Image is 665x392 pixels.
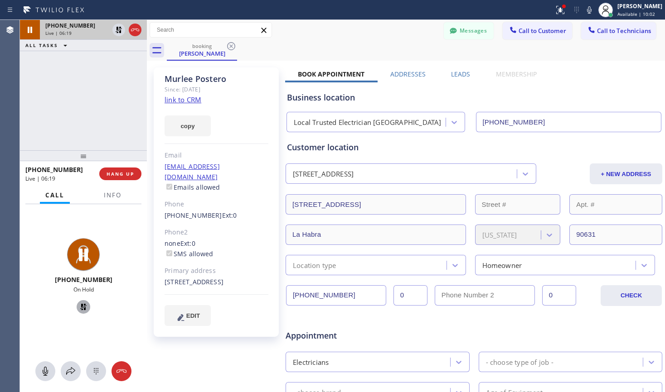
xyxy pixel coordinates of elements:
[99,167,141,180] button: HANG UP
[165,95,201,104] a: link to CRM
[451,70,470,78] label: Leads
[165,84,268,95] div: Since: [DATE]
[165,227,268,238] div: Phone2
[165,239,268,259] div: none
[293,260,336,270] div: Location type
[222,211,237,220] span: Ext: 0
[165,266,268,276] div: Primary address
[496,70,537,78] label: Membership
[482,260,522,270] div: Homeowner
[165,277,268,287] div: [STREET_ADDRESS]
[25,42,58,48] span: ALL TASKS
[40,186,70,204] button: Call
[165,115,211,136] button: copy
[55,275,112,284] span: [PHONE_NUMBER]
[293,357,329,367] div: Electricians
[390,70,426,78] label: Addresses
[168,40,236,60] div: Murlee Postero
[165,162,220,181] a: [EMAIL_ADDRESS][DOMAIN_NAME]
[45,30,72,36] span: Live | 06:19
[286,225,466,245] input: City
[287,91,661,104] div: Business location
[61,361,81,381] button: Open directory
[112,361,131,381] button: Hang up
[444,22,494,39] button: Messages
[104,191,121,199] span: Info
[107,171,134,177] span: HANG UP
[165,211,222,220] a: [PHONE_NUMBER]
[286,194,466,215] input: Address
[77,300,90,314] button: Unhold Customer
[98,186,127,204] button: Info
[542,285,576,306] input: Ext. 2
[287,141,661,153] div: Customer location
[165,249,213,258] label: SMS allowed
[617,2,662,10] div: [PERSON_NAME]
[590,163,662,184] button: + NEW ADDRESS
[286,330,410,342] span: Appointment
[601,285,662,306] button: CHECK
[25,175,55,182] span: Live | 06:19
[503,22,572,39] button: Call to Customer
[293,169,354,179] div: [STREET_ADDRESS]
[166,250,172,256] input: SMS allowed
[519,27,566,35] span: Call to Customer
[298,70,364,78] label: Book Appointment
[45,191,64,199] span: Call
[286,285,386,306] input: Phone Number
[180,239,195,248] span: Ext: 0
[581,22,656,39] button: Call to Technicians
[165,199,268,210] div: Phone
[435,285,535,306] input: Phone Number 2
[569,194,662,215] input: Apt. #
[45,22,95,29] span: [PHONE_NUMBER]
[112,24,125,36] button: Unhold Customer
[25,165,83,174] span: [PHONE_NUMBER]
[597,27,651,35] span: Call to Technicians
[86,361,106,381] button: Open dialpad
[20,40,76,51] button: ALL TASKS
[150,23,272,37] input: Search
[476,112,662,132] input: Phone Number
[168,49,236,57] div: [PERSON_NAME]
[486,357,553,367] div: - choose type of job -
[165,305,211,326] button: EDIT
[166,184,172,190] input: Emails allowed
[294,117,442,128] div: Local Trusted Electrician [GEOGRAPHIC_DATA]
[168,43,236,49] div: booking
[165,74,268,84] div: Murlee Postero
[35,361,55,381] button: Mute
[583,4,596,16] button: Mute
[73,286,94,293] span: On Hold
[165,183,220,191] label: Emails allowed
[617,11,655,17] span: Available | 10:02
[393,285,427,306] input: Ext.
[165,150,268,161] div: Email
[129,24,141,36] button: Hang up
[186,312,200,319] span: EDIT
[475,194,561,215] input: Street #
[569,225,662,245] input: ZIP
